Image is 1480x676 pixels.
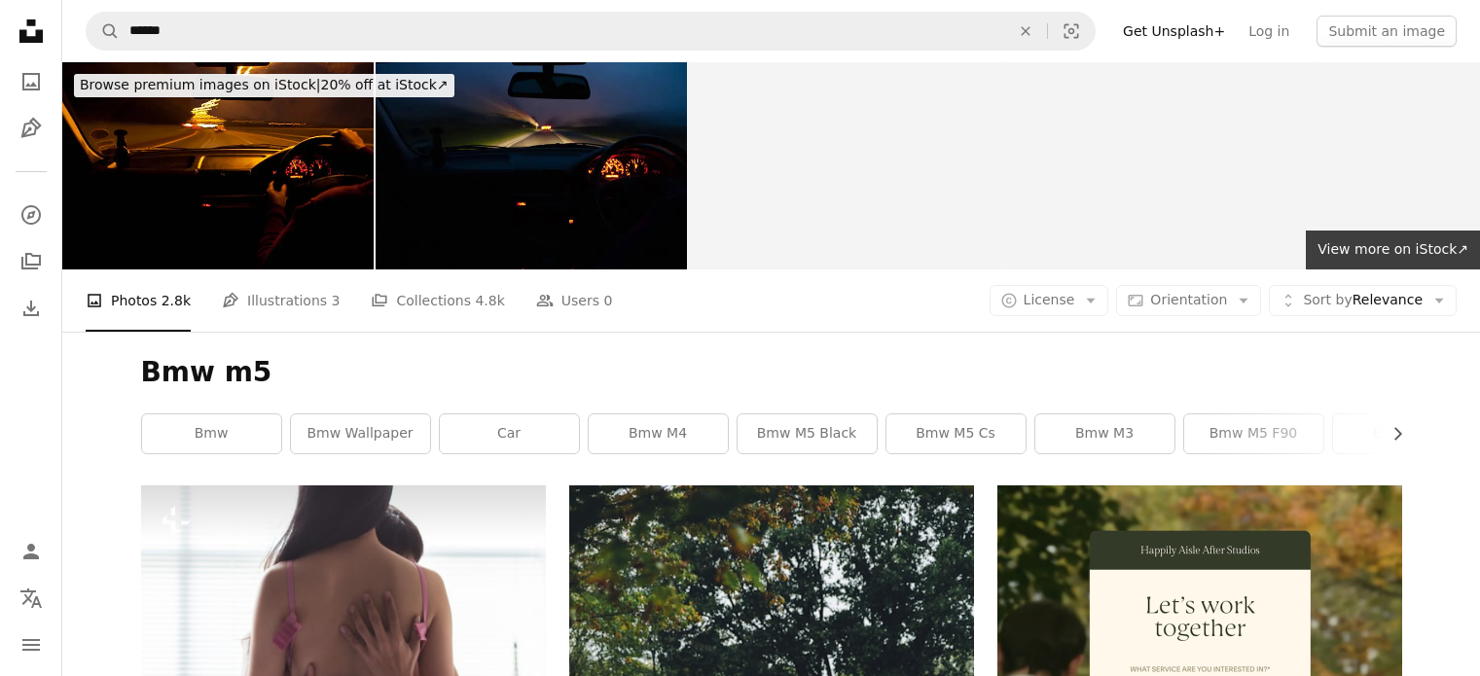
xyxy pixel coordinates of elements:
a: View more on iStock↗ [1306,231,1480,269]
form: Find visuals sitewide [86,12,1096,51]
button: scroll list to the right [1380,414,1402,453]
a: Log in [1237,16,1301,47]
a: Illustrations 3 [222,269,340,332]
span: Browse premium images on iStock | [80,77,320,92]
a: bmw m5 black [738,414,877,453]
button: Language [12,579,51,618]
a: Close up of passionate young asian couple having sex on bed. [141,611,546,628]
a: Get Unsplash+ [1111,16,1237,47]
a: bmw [142,414,281,453]
a: Browse premium images on iStock|20% off at iStock↗ [62,62,466,109]
a: Users 0 [536,269,613,332]
a: Log in / Sign up [12,532,51,571]
a: Collections [12,242,51,281]
a: Illustrations [12,109,51,148]
div: 20% off at iStock ↗ [74,74,454,97]
button: Search Unsplash [87,13,120,50]
a: Photos [12,62,51,101]
a: bmw m4 [589,414,728,453]
button: Sort byRelevance [1269,285,1457,316]
a: bmw m5 f90 [1184,414,1323,453]
a: bmw wallpaper [291,414,430,453]
button: Visual search [1048,13,1095,50]
a: bmw m3 [1035,414,1174,453]
span: 0 [604,290,613,311]
h1: Bmw m5 [141,355,1402,390]
a: bmw m5 cs [886,414,1026,453]
span: Relevance [1303,291,1423,310]
a: bmw m8 [1333,414,1472,453]
span: 3 [332,290,341,311]
button: Orientation [1116,285,1261,316]
a: Download History [12,289,51,328]
img: Night Driving [376,62,687,269]
img: Night Drive [62,62,374,269]
a: Explore [12,196,51,234]
button: License [990,285,1109,316]
span: Orientation [1150,292,1227,307]
a: car [440,414,579,453]
button: Menu [12,625,51,664]
span: View more on iStock ↗ [1318,241,1468,257]
span: 4.8k [475,290,504,311]
a: Collections 4.8k [371,269,504,332]
button: Clear [1004,13,1047,50]
button: Submit an image [1317,16,1457,47]
span: License [1024,292,1075,307]
span: Sort by [1303,292,1352,307]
